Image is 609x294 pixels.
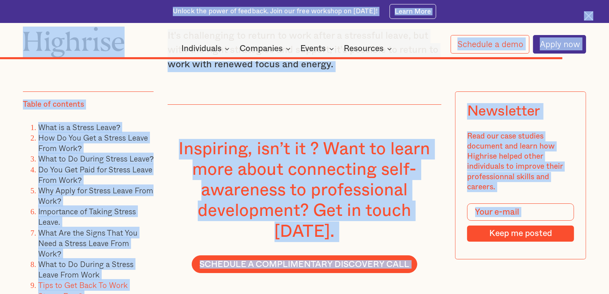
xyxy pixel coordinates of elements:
[301,44,326,54] div: Events
[38,132,148,154] a: How Do You Get a Stress Leave From Work?
[23,99,84,110] div: Table of contents
[240,44,283,54] div: Companies
[467,226,574,242] input: Keep me posted
[192,255,418,273] a: SCHEDULE A COMPLIMENTARY DISCOVERY CALL
[38,153,154,165] a: What to Do During Stress Leave?
[181,44,221,54] div: Individuals
[467,104,540,120] div: Newsletter
[168,139,441,242] div: Inspiring, isn’t it ? Want to learn more about connecting self-awareness to professional developm...
[451,35,529,54] a: Schedule a demo
[240,44,293,54] div: Companies
[467,131,574,192] div: Read our case studies document and learn how Highrise helped other individuals to improve their p...
[173,7,378,16] div: Unlock the power of feedback. Join our free workshop on [DATE]!
[38,206,136,228] a: Importance of Taking Stress Leave.
[584,11,593,21] img: Cross icon
[533,35,586,54] a: Apply now
[38,227,137,259] a: What Are the Signs That You Need a Stress Leave From Work?
[181,44,232,54] div: Individuals
[344,44,384,54] div: Resources
[390,4,437,19] a: Learn More
[23,27,125,58] img: Highrise logo
[38,121,121,133] a: What is a Stress Leave?
[301,44,336,54] div: Events
[38,184,153,207] a: Why Apply for Stress Leave From Work?
[38,164,152,186] a: Do You Get Paid for Stress Leave From Work?
[344,44,394,54] div: Resources
[467,204,574,221] input: Your e-mail
[467,204,574,242] form: Modal Form
[38,258,133,280] a: What to Do During a Stress Leave From Work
